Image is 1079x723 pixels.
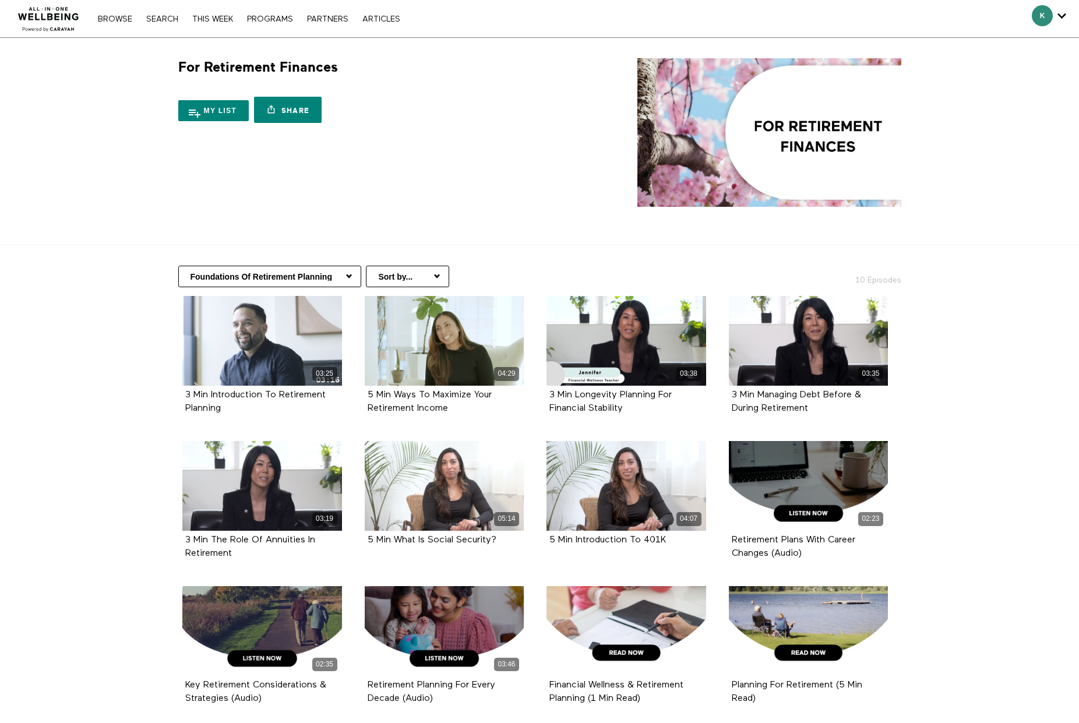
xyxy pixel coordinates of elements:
[732,535,855,558] a: Retirement Plans With Career Changes (Audio)
[858,512,883,526] div: 02:23
[312,367,337,380] div: 03:25
[676,512,701,526] div: 04:07
[549,390,672,412] a: 3 Min Longevity Planning For Financial Stability
[365,441,524,531] a: 5 Min What Is Social Security? 05:14
[185,535,315,558] a: 3 Min The Role Of Annuities In Retirement
[549,680,683,703] strong: Financial Wellness & Retirement Planning (1 Min Read)
[186,15,239,23] a: THIS WEEK
[312,512,337,526] div: 03:19
[549,680,683,703] a: Financial Wellness & Retirement Planning (1 Min Read)
[185,390,326,413] strong: 3 Min Introduction To Retirement Planning
[494,658,519,671] div: 03:46
[676,367,701,380] div: 03:38
[546,586,706,676] a: Financial Wellness & Retirement Planning (1 Min Read)
[732,390,861,412] a: 3 Min Managing Debt Before & During Retirement
[368,535,496,545] strong: 5 Min What Is Social Security?
[546,296,706,386] a: 3 Min Longevity Planning For Financial Stability 03:38
[858,367,883,380] div: 03:35
[185,680,326,703] strong: Key Retirement Considerations & Strategies (Audio)
[368,390,492,412] a: 5 Min Ways To Maximize Your Retirement Income
[729,296,888,386] a: 3 Min Managing Debt Before & During Retirement 03:35
[182,441,342,531] a: 3 Min The Role Of Annuities In Retirement 03:19
[185,390,326,412] a: 3 Min Introduction To Retirement Planning
[368,390,492,413] strong: 5 Min Ways To Maximize Your Retirement Income
[241,15,299,23] a: PROGRAMS
[637,58,901,207] img: For Retirement Finances
[549,535,666,545] strong: 5 Min Introduction To 401K
[365,586,524,676] a: Retirement Planning For Every Decade (Audio) 03:46
[357,15,406,23] a: ARTICLES
[92,15,138,23] a: Browse
[312,658,337,671] div: 02:35
[368,680,495,703] strong: Retirement Planning For Every Decade (Audio)
[301,15,354,23] a: PARTNERS
[546,441,706,531] a: 5 Min Introduction To 401K 04:07
[549,390,672,413] strong: 3 Min Longevity Planning For Financial Stability
[185,680,326,703] a: Key Retirement Considerations & Strategies (Audio)
[140,15,184,23] a: Search
[178,58,338,76] h1: For Retirement Finances
[494,512,519,526] div: 05:14
[729,441,888,531] a: Retirement Plans With Career Changes (Audio) 02:23
[368,680,495,703] a: Retirement Planning For Every Decade (Audio)
[729,586,888,676] a: Planning For Retirement (5 Min Read)
[365,296,524,386] a: 5 Min Ways To Maximize Your Retirement Income 04:29
[182,586,342,676] a: Key Retirement Considerations & Strategies (Audio) 02:35
[732,680,862,703] strong: Planning For Retirement (5 Min Read)
[732,680,862,703] a: Planning For Retirement (5 Min Read)
[185,535,315,558] strong: 3 Min The Role Of Annuities In Retirement
[368,535,496,544] a: 5 Min What Is Social Security?
[732,535,855,558] strong: Retirement Plans With Career Changes (Audio)
[182,296,342,386] a: 3 Min Introduction To Retirement Planning 03:25
[777,266,908,286] h2: 10 Episodes
[549,535,666,544] a: 5 Min Introduction To 401K
[494,367,519,380] div: 04:29
[732,390,861,413] strong: 3 Min Managing Debt Before & During Retirement
[178,100,249,121] button: My list
[92,13,405,24] nav: Primary
[254,97,322,123] a: Share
